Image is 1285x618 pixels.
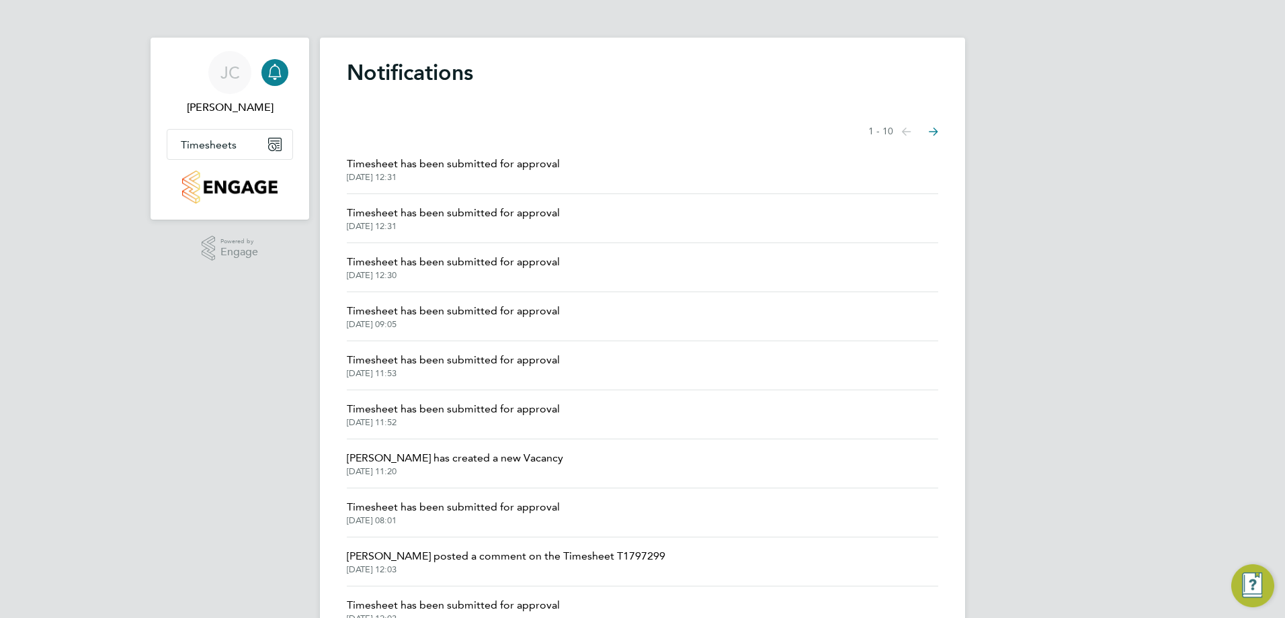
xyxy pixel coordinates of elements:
a: Timesheet has been submitted for approval[DATE] 11:52 [347,401,560,428]
span: Timesheet has been submitted for approval [347,205,560,221]
span: Timesheet has been submitted for approval [347,597,560,613]
button: Engage Resource Center [1231,564,1274,607]
span: Timesheet has been submitted for approval [347,254,560,270]
a: Go to home page [167,171,293,204]
span: [DATE] 09:05 [347,319,560,330]
a: [PERSON_NAME] has created a new Vacancy[DATE] 11:20 [347,450,563,477]
a: Timesheet has been submitted for approval[DATE] 12:31 [347,205,560,232]
span: [DATE] 12:30 [347,270,560,281]
span: Timesheet has been submitted for approval [347,156,560,172]
a: Timesheet has been submitted for approval[DATE] 09:05 [347,303,560,330]
span: [PERSON_NAME] posted a comment on the Timesheet T1797299 [347,548,665,564]
span: JC [220,64,240,81]
span: Timesheets [181,138,237,151]
a: [PERSON_NAME] posted a comment on the Timesheet T1797299[DATE] 12:03 [347,548,665,575]
span: [DATE] 11:52 [347,417,560,428]
span: [DATE] 12:31 [347,172,560,183]
span: Timesheet has been submitted for approval [347,352,560,368]
span: Timesheet has been submitted for approval [347,303,560,319]
span: Engage [220,247,258,258]
span: [DATE] 08:01 [347,515,560,526]
a: JC[PERSON_NAME] [167,51,293,116]
span: [DATE] 12:03 [347,564,665,575]
button: Timesheets [167,130,292,159]
span: Timesheet has been submitted for approval [347,499,560,515]
a: Timesheet has been submitted for approval[DATE] 12:30 [347,254,560,281]
span: [DATE] 11:20 [347,466,563,477]
a: Timesheet has been submitted for approval[DATE] 11:53 [347,352,560,379]
a: Powered byEngage [202,236,259,261]
nav: Select page of notifications list [868,118,938,145]
span: 1 - 10 [868,125,893,138]
a: Timesheet has been submitted for approval[DATE] 12:31 [347,156,560,183]
a: Timesheet has been submitted for approval[DATE] 08:01 [347,499,560,526]
h1: Notifications [347,59,938,86]
span: [DATE] 11:53 [347,368,560,379]
span: Timesheet has been submitted for approval [347,401,560,417]
nav: Main navigation [151,38,309,220]
span: [DATE] 12:31 [347,221,560,232]
img: countryside-properties-logo-retina.png [182,171,277,204]
span: John Cousins [167,99,293,116]
span: [PERSON_NAME] has created a new Vacancy [347,450,563,466]
span: Powered by [220,236,258,247]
